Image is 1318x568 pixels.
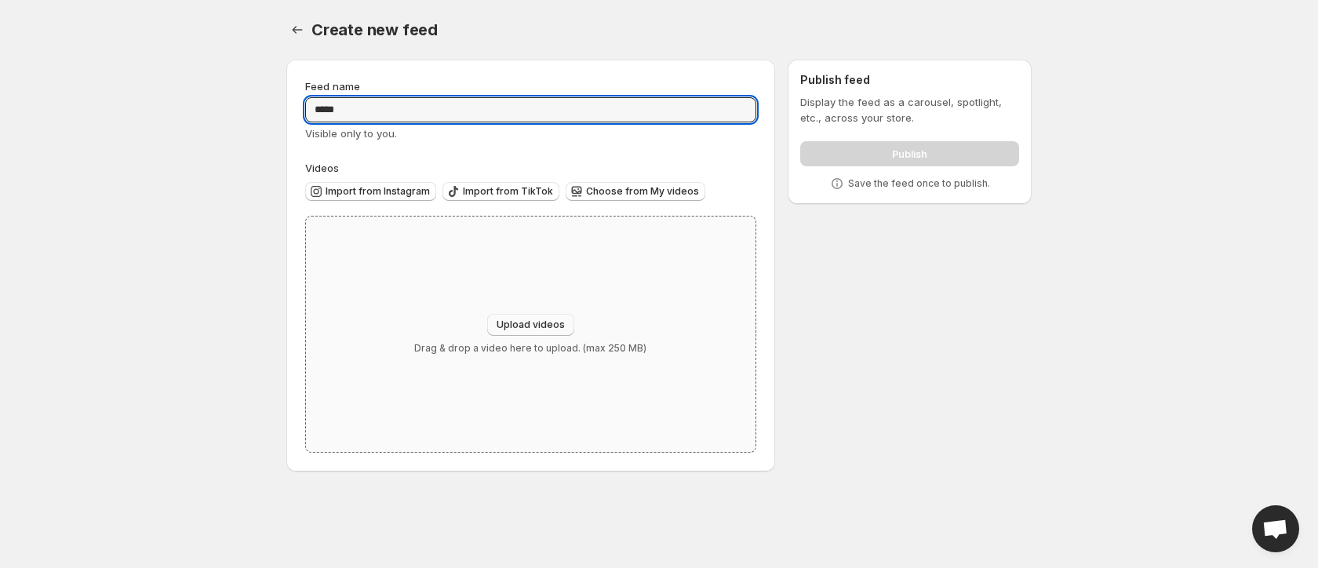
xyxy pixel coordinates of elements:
h2: Publish feed [800,72,1019,88]
p: Display the feed as a carousel, spotlight, etc., across your store. [800,94,1019,126]
span: Import from TikTok [463,185,553,198]
p: Save the feed once to publish. [848,177,990,190]
span: Create new feed [311,20,438,39]
button: Import from TikTok [442,182,559,201]
span: Choose from My videos [586,185,699,198]
span: Visible only to you. [305,127,397,140]
button: Choose from My videos [566,182,705,201]
button: Settings [286,19,308,41]
span: Upload videos [497,319,565,331]
span: Videos [305,162,339,174]
a: Open chat [1252,505,1299,552]
span: Feed name [305,80,360,93]
p: Drag & drop a video here to upload. (max 250 MB) [414,342,646,355]
button: Upload videos [487,314,574,336]
button: Import from Instagram [305,182,436,201]
span: Import from Instagram [326,185,430,198]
